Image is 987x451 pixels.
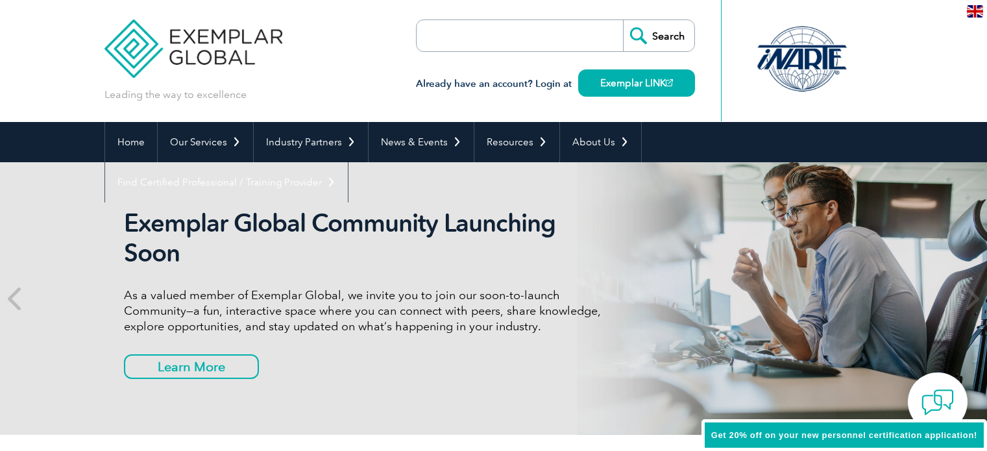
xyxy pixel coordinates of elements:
[158,122,253,162] a: Our Services
[560,122,641,162] a: About Us
[578,69,695,97] a: Exemplar LINK
[124,354,259,379] a: Learn More
[623,20,694,51] input: Search
[921,386,954,419] img: contact-chat.png
[105,162,348,202] a: Find Certified Professional / Training Provider
[105,122,157,162] a: Home
[416,76,695,92] h3: Already have an account? Login at
[124,208,611,268] h2: Exemplar Global Community Launching Soon
[254,122,368,162] a: Industry Partners
[474,122,559,162] a: Resources
[967,5,983,18] img: en
[124,287,611,334] p: As a valued member of Exemplar Global, we invite you to join our soon-to-launch Community—a fun, ...
[104,88,247,102] p: Leading the way to excellence
[711,430,977,440] span: Get 20% off on your new personnel certification application!
[369,122,474,162] a: News & Events
[666,79,673,86] img: open_square.png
